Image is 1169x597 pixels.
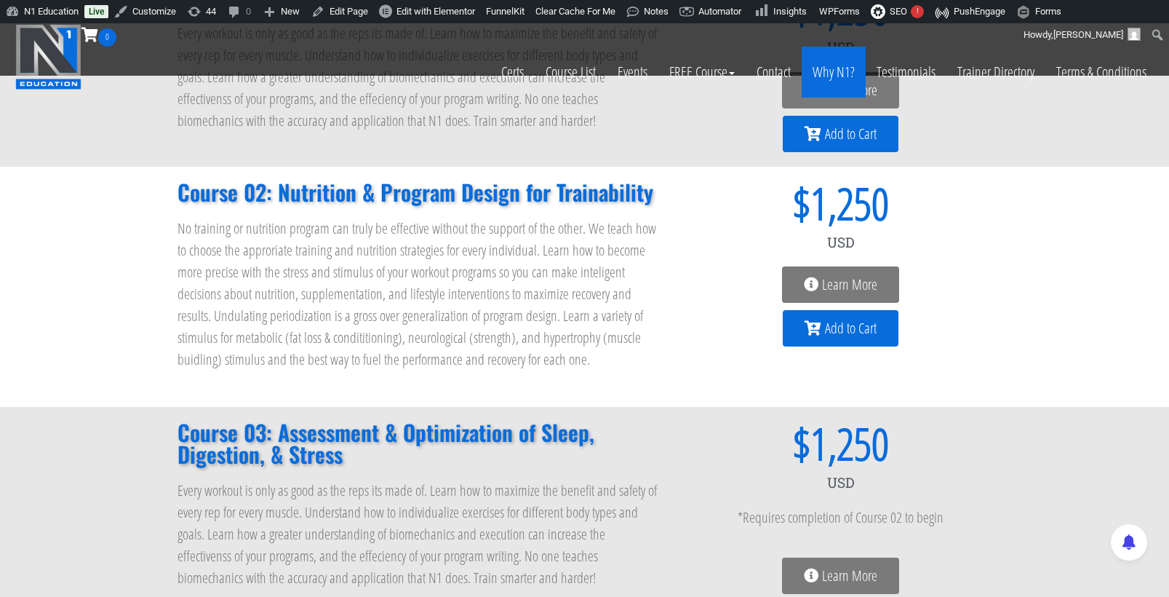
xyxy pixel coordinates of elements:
[911,5,924,18] div: !
[822,569,877,583] span: Learn More
[177,422,661,465] h2: Course 03: Assessment & Optimization of Sleep, Digestion, & Stress
[1053,29,1123,40] span: [PERSON_NAME]
[177,181,661,203] h2: Course 02: Nutrition & Program Design for Trainability
[783,116,898,152] a: Add to Cart
[490,47,535,98] a: Certs
[822,277,877,292] span: Learn More
[746,47,802,98] a: Contact
[396,6,475,17] span: Edit with Elementor
[802,47,866,98] a: Why N1?
[98,28,116,47] span: 0
[825,321,877,336] span: Add to Cart
[690,422,810,465] span: $
[84,5,108,18] a: Live
[81,25,116,44] a: 0
[690,181,810,225] span: $
[890,6,907,17] span: SEO
[1045,47,1157,98] a: Terms & Conditions
[15,24,81,90] img: n1-education
[782,558,899,594] a: Learn More
[607,47,658,98] a: Events
[1018,23,1146,47] a: Howdy,
[690,507,992,529] p: *Requires completion of Course 02 to begin
[946,47,1045,98] a: Trainer Directory
[658,47,746,98] a: FREE Course
[810,422,889,465] span: 1,250
[177,218,661,371] p: No training or nutrition program can truly be effective without the support of the other. We teac...
[535,47,607,98] a: Course List
[825,127,877,141] span: Add to Cart
[782,266,899,303] a: Learn More
[690,225,992,260] div: USD
[690,465,992,500] div: USD
[773,6,807,17] span: Insights
[783,310,898,347] a: Add to Cart
[866,47,946,98] a: Testimonials
[177,480,661,589] p: Every workout is only as good as the reps its made of. Learn how to maximize the benefit and safe...
[810,181,889,225] span: 1,250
